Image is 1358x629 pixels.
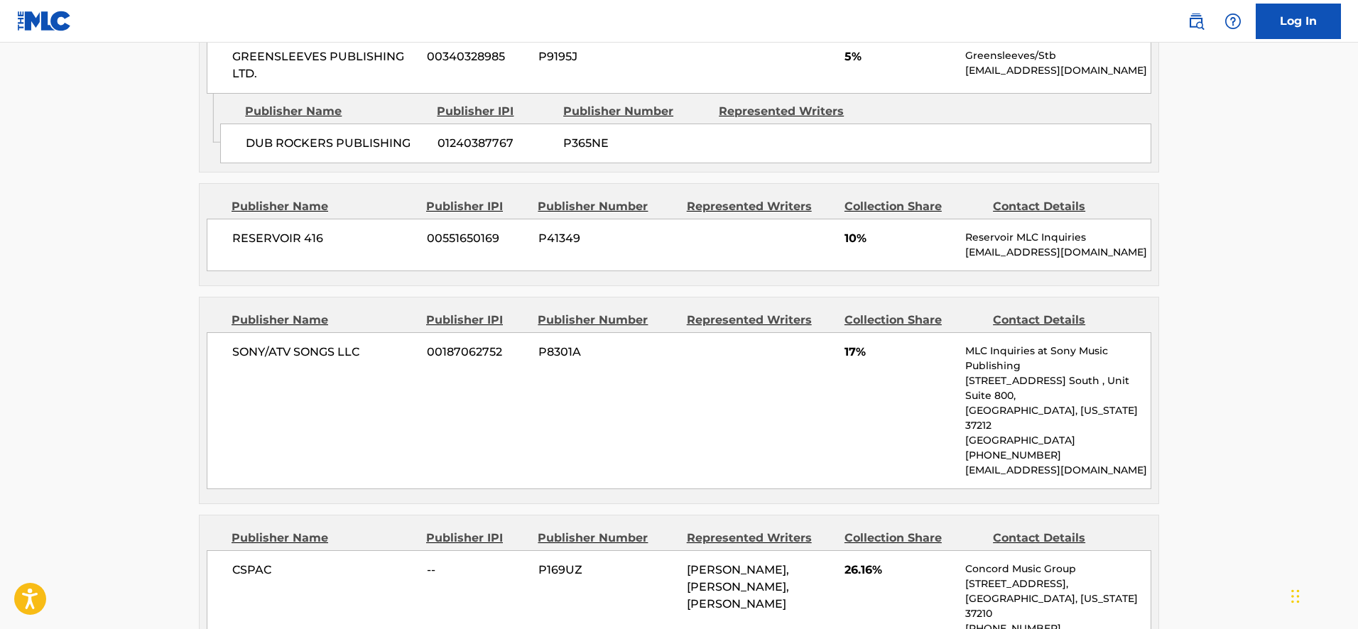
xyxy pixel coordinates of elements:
[232,344,416,361] span: SONY/ATV SONGS LLC
[687,530,834,547] div: Represented Writers
[993,198,1131,215] div: Contact Details
[687,563,789,611] span: [PERSON_NAME], [PERSON_NAME], [PERSON_NAME]
[538,344,676,361] span: P8301A
[965,373,1151,403] p: [STREET_ADDRESS] South , Unit Suite 800,
[563,135,708,152] span: P365NE
[844,230,955,247] span: 10%
[844,198,982,215] div: Collection Share
[538,562,676,579] span: P169UZ
[1256,4,1341,39] a: Log In
[232,530,415,547] div: Publisher Name
[538,312,675,329] div: Publisher Number
[844,344,955,361] span: 17%
[427,344,528,361] span: 00187062752
[1219,7,1247,35] div: Help
[232,312,415,329] div: Publisher Name
[245,103,426,120] div: Publisher Name
[965,403,1151,433] p: [GEOGRAPHIC_DATA], [US_STATE] 37212
[965,245,1151,260] p: [EMAIL_ADDRESS][DOMAIN_NAME]
[965,344,1151,373] p: MLC Inquiries at Sony Music Publishing
[538,530,675,547] div: Publisher Number
[538,48,676,65] span: P9195J
[1182,7,1210,35] a: Public Search
[426,198,527,215] div: Publisher IPI
[427,230,528,247] span: 00551650169
[844,562,955,579] span: 26.16%
[1224,13,1242,30] img: help
[965,63,1151,78] p: [EMAIL_ADDRESS][DOMAIN_NAME]
[232,230,416,247] span: RESERVOIR 416
[232,562,416,579] span: CSPAC
[17,11,72,31] img: MLC Logo
[965,230,1151,245] p: Reservoir MLC Inquiries
[246,135,427,152] span: DUB ROCKERS PUBLISHING
[538,230,676,247] span: P41349
[687,312,834,329] div: Represented Writers
[232,48,416,82] span: GREENSLEEVES PUBLISHING LTD.
[1188,13,1205,30] img: search
[719,103,864,120] div: Represented Writers
[993,530,1131,547] div: Contact Details
[438,135,553,152] span: 01240387767
[965,48,1151,63] p: Greensleeves/Stb
[426,312,527,329] div: Publisher IPI
[427,48,528,65] span: 00340328985
[965,448,1151,463] p: [PHONE_NUMBER]
[426,530,527,547] div: Publisher IPI
[965,433,1151,448] p: [GEOGRAPHIC_DATA]
[1287,561,1358,629] iframe: Chat Widget
[427,562,528,579] span: --
[965,591,1151,621] p: [GEOGRAPHIC_DATA], [US_STATE] 37210
[437,103,553,120] div: Publisher IPI
[965,576,1151,591] p: [STREET_ADDRESS],
[687,198,834,215] div: Represented Writers
[563,103,708,120] div: Publisher Number
[993,312,1131,329] div: Contact Details
[844,48,955,65] span: 5%
[844,530,982,547] div: Collection Share
[965,562,1151,576] p: Concord Music Group
[844,312,982,329] div: Collection Share
[965,463,1151,478] p: [EMAIL_ADDRESS][DOMAIN_NAME]
[232,198,415,215] div: Publisher Name
[1291,575,1300,618] div: Drag
[538,198,675,215] div: Publisher Number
